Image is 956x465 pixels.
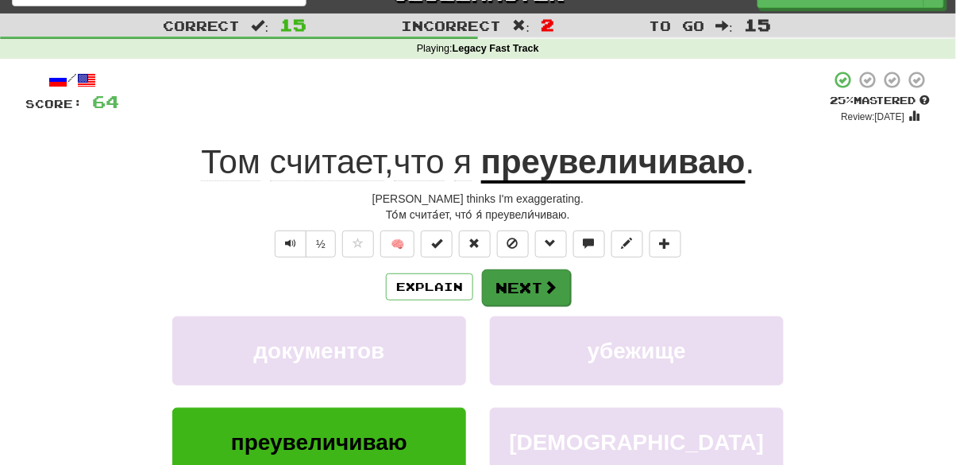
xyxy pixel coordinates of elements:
[25,207,931,223] div: То́м счита́ет, что́ я́ преувели́чиваю.
[744,15,771,34] span: 15
[611,231,643,258] button: Edit sentence (alt+d)
[650,17,705,33] span: To go
[342,231,374,258] button: Favorite sentence (alt+f)
[25,191,931,207] div: [PERSON_NAME] thinks I'm exaggerating.
[402,17,502,33] span: Incorrect
[831,94,854,107] span: 25 %
[270,143,385,181] span: считает
[454,143,472,181] span: я
[842,111,905,122] small: Review: [DATE]
[716,19,734,33] span: :
[588,339,686,363] span: убежище
[25,70,119,90] div: /
[513,19,530,33] span: :
[394,143,445,181] span: что
[459,231,491,258] button: Reset to 0% Mastered (alt+r)
[510,430,765,455] span: [DEMOGRAPHIC_DATA]
[172,316,466,386] button: документов
[482,269,571,306] button: Next
[272,231,336,258] div: Text-to-speech controls
[92,91,119,111] span: 64
[453,43,539,54] strong: Legacy Fast Track
[201,143,481,181] span: ,
[541,15,554,34] span: 2
[252,19,269,33] span: :
[481,143,746,184] u: преувеличиваю
[421,231,453,258] button: Set this sentence to 100% Mastered (alt+m)
[535,231,567,258] button: Grammar (alt+g)
[650,231,681,258] button: Add to collection (alt+a)
[306,231,336,258] button: ½
[275,231,306,258] button: Play sentence audio (ctl+space)
[380,231,414,258] button: 🧠
[25,97,83,110] span: Score:
[497,231,529,258] button: Ignore sentence (alt+i)
[163,17,241,33] span: Correct
[573,231,605,258] button: Discuss sentence (alt+u)
[831,94,931,108] div: Mastered
[201,143,260,181] span: Том
[279,15,306,34] span: 15
[490,316,784,386] button: убежище
[746,143,755,180] span: .
[254,339,385,363] span: документов
[386,273,473,300] button: Explain
[231,430,407,455] span: преувеличиваю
